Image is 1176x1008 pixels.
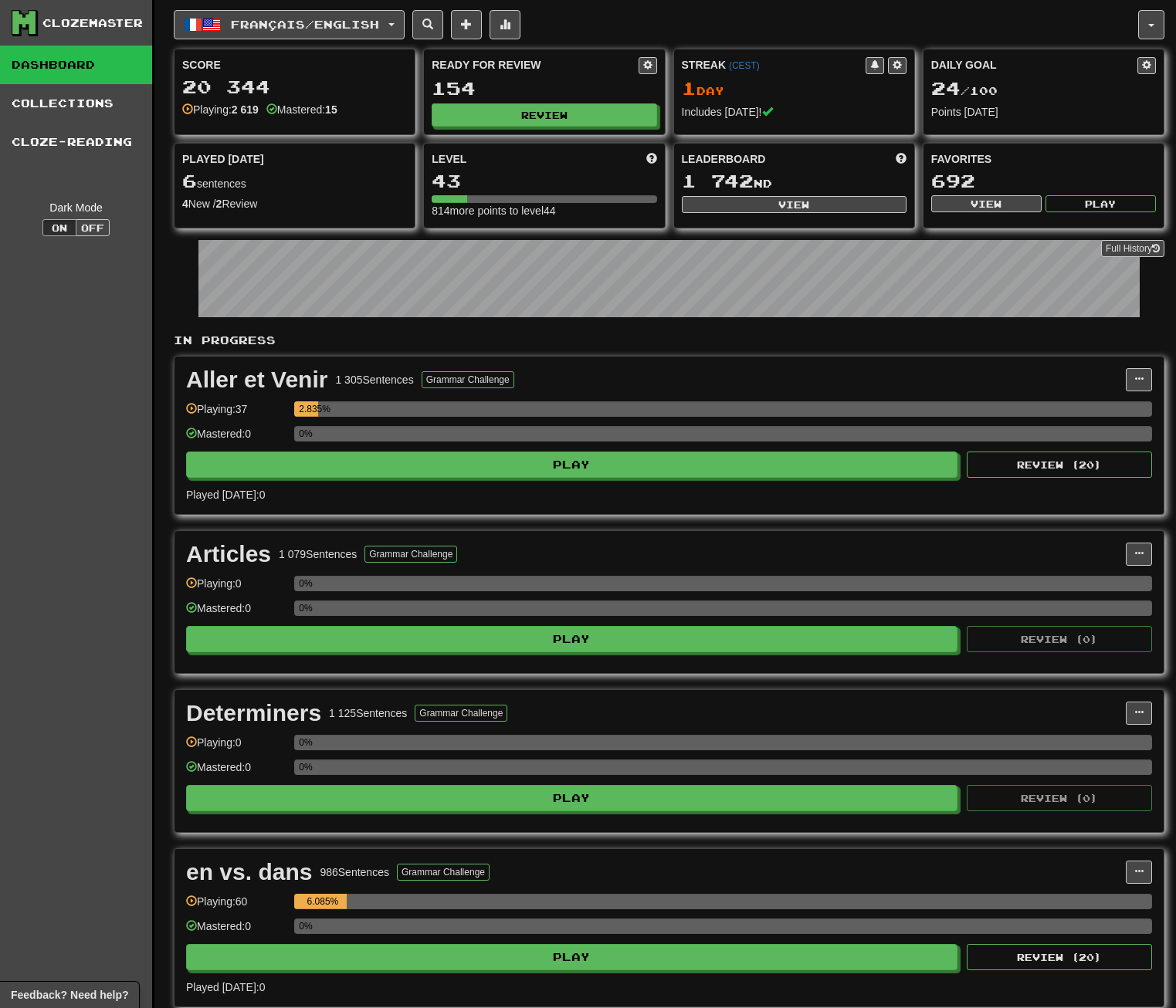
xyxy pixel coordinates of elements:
[967,452,1152,478] button: Review (20)
[186,600,286,626] div: Mastered: 0
[432,151,466,167] span: Level
[186,918,286,944] div: Mastered: 0
[186,894,286,919] div: Playing: 60
[76,219,110,236] button: Off
[182,171,407,191] div: sentences
[931,151,1156,167] div: Favorites
[231,18,379,31] span: Français / English
[490,10,520,39] button: More stats
[42,15,143,31] div: Clozemaster
[432,103,656,127] button: Review
[329,705,407,721] div: 1 125 Sentences
[186,702,321,725] div: Determiners
[182,151,264,167] span: Played [DATE]
[931,171,1156,191] div: 692
[42,219,76,236] button: On
[682,79,907,99] div: Day
[299,894,346,909] div: 6.085%
[729,60,760,71] a: (CEST)
[186,489,265,501] span: Played [DATE]: 0
[186,785,957,811] button: Play
[364,546,457,563] button: Grammar Challenge
[931,104,1156,120] div: Points [DATE]
[186,426,286,452] div: Mastered: 0
[186,626,957,652] button: Play
[967,944,1152,970] button: Review (20)
[186,452,957,478] button: Play
[186,861,312,884] div: en vs. dans
[682,151,766,167] span: Leaderboard
[931,195,1042,212] button: View
[412,10,443,39] button: Search sentences
[174,333,1164,348] p: In Progress
[432,171,656,191] div: 43
[186,576,286,601] div: Playing: 0
[682,77,696,99] span: 1
[186,981,265,993] span: Played [DATE]: 0
[646,151,657,167] span: Score more points to level up
[186,735,286,760] div: Playing: 0
[1046,195,1156,212] button: Play
[182,102,259,117] div: Playing:
[415,705,507,722] button: Grammar Challenge
[182,57,407,73] div: Score
[279,546,357,562] div: 1 079 Sentences
[299,401,318,417] div: 2.835%
[397,864,490,881] button: Grammar Challenge
[186,401,286,427] div: Playing: 37
[682,196,907,213] button: View
[682,57,866,73] div: Streak
[422,371,514,388] button: Grammar Challenge
[11,987,128,1003] span: Open feedback widget
[451,10,482,39] button: Add sentence to collection
[266,102,337,117] div: Mastered:
[182,77,407,96] div: 20 344
[931,57,1137,74] div: Daily Goal
[682,170,754,191] span: 1 742
[682,171,907,191] div: nd
[182,196,407,211] div: New / Review
[432,57,638,73] div: Ready for Review
[186,368,327,391] div: Aller et Venir
[216,198,222,210] strong: 2
[320,864,389,880] div: 986 Sentences
[325,103,337,116] strong: 15
[232,103,259,116] strong: 2 619
[682,104,907,120] div: Includes [DATE]!
[174,10,405,39] button: Français/English
[186,543,271,566] div: Articles
[432,203,656,218] div: 814 more points to level 44
[432,79,656,98] div: 154
[931,77,961,99] span: 24
[182,198,188,210] strong: 4
[335,372,413,387] div: 1 305 Sentences
[967,785,1152,811] button: Review (0)
[931,84,998,97] span: / 100
[182,170,197,191] span: 6
[186,759,286,785] div: Mastered: 0
[896,151,907,167] span: This week in points, UTC
[967,626,1152,652] button: Review (0)
[186,944,957,970] button: Play
[12,200,141,215] div: Dark Mode
[1101,240,1164,257] a: Full History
